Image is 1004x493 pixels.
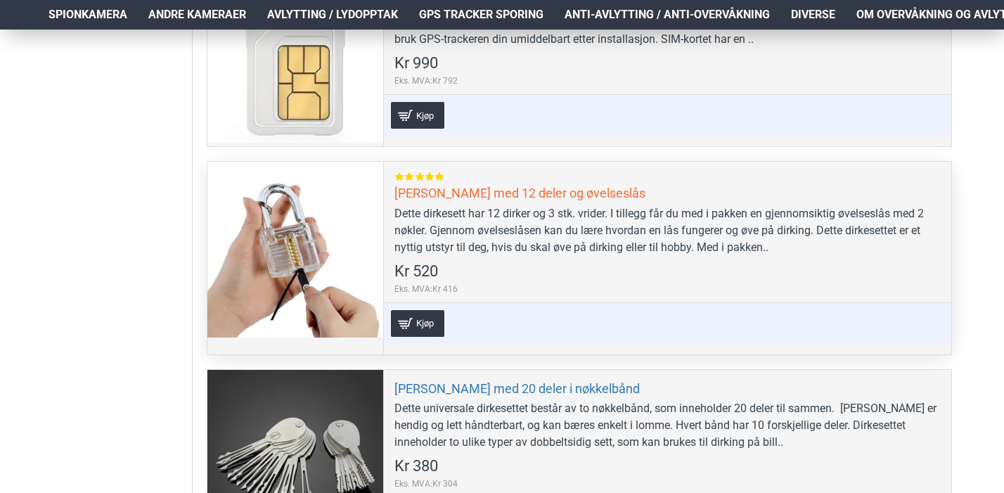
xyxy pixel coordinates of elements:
[394,400,941,451] div: Dette universale dirkesettet består av to nøkkelbånd, som inneholder 20 deler til sammen. [PERSON...
[148,6,246,23] span: Andre kameraer
[267,6,398,23] span: Avlytting / Lydopptak
[394,264,438,279] span: Kr 520
[419,6,543,23] span: GPS Tracker Sporing
[394,205,941,256] div: Dette dirkesett har 12 dirker og 3 stk. vrider. I tillegg får du med i pakken en gjennomsiktig øv...
[394,478,458,490] span: Eks. MVA:Kr 304
[394,75,458,87] span: Eks. MVA:Kr 792
[791,6,835,23] span: Diverse
[413,319,437,328] span: Kjøp
[413,111,437,120] span: Kjøp
[394,380,640,397] a: [PERSON_NAME] med 20 deler i nøkkelbånd
[49,6,127,23] span: Spionkamera
[394,56,438,71] span: Kr 990
[207,162,383,338] a: Dirkesett med 12 deler og øvelseslås Dirkesett med 12 deler og øvelseslås
[394,185,645,201] a: [PERSON_NAME] med 12 deler og øvelseslås
[394,283,458,295] span: Eks. MVA:Kr 416
[565,6,770,23] span: Anti-avlytting / Anti-overvåkning
[394,459,438,474] span: Kr 380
